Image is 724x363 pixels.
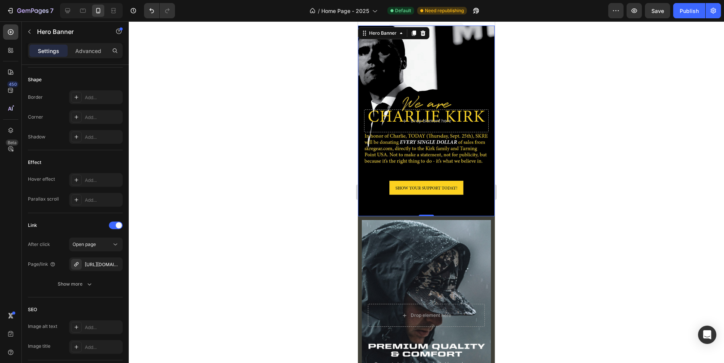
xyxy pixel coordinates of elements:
div: Beta [6,140,18,146]
div: SEO [28,306,37,313]
div: Link [28,222,37,229]
div: After click [28,241,50,248]
div: Page/link [28,261,56,268]
iframe: To enrich screen reader interactions, please activate Accessibility in Grammarly extension settings [358,21,495,363]
button: Save [645,3,670,18]
div: Publish [680,7,699,15]
p: Advanced [75,47,101,55]
div: Parallax scroll [28,196,59,202]
div: Drop element here [53,291,93,297]
div: Add... [85,177,121,184]
div: Add... [85,344,121,351]
div: Add... [85,197,121,204]
p: 7 [50,6,53,15]
div: Border [28,94,43,101]
div: Shadow [28,133,45,140]
div: Corner [28,114,43,120]
button: Show more [28,277,123,291]
div: Show more [58,280,93,288]
div: Open Intercom Messenger [698,326,716,344]
p: Hero Banner [37,27,102,36]
span: / [318,7,320,15]
span: Default [395,7,411,14]
div: 450 [7,81,18,87]
button: 7 [3,3,57,18]
div: Undo/Redo [144,3,175,18]
div: Image title [28,343,50,350]
span: Home Page - 2025 [321,7,369,15]
div: Add... [85,114,121,121]
button: Open page [69,238,123,251]
span: Need republishing [425,7,464,14]
span: Open page [73,241,96,247]
div: Add... [85,94,121,101]
p: Settings [38,47,59,55]
div: Effect [28,159,41,166]
div: [URL][DOMAIN_NAME] [85,261,121,268]
span: Save [651,8,664,14]
div: Image alt text [28,323,57,330]
div: Shape [28,76,42,83]
div: Add... [85,324,121,331]
div: Hover effect [28,176,55,183]
div: Add... [85,134,121,141]
button: Publish [673,3,705,18]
